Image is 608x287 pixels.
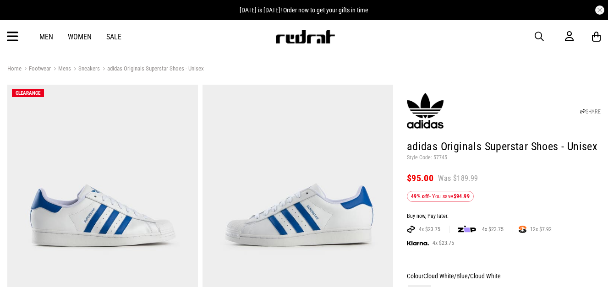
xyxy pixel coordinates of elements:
span: Cloud White/Blue/Cloud White [423,272,501,280]
img: KLARNA [407,241,429,246]
a: Home [7,65,22,72]
a: Footwear [22,65,51,74]
span: $95.00 [407,173,433,184]
a: Mens [51,65,71,74]
b: $94.99 [454,193,470,200]
span: 4x $23.75 [415,226,444,233]
img: SPLITPAY [519,226,526,233]
span: [DATE] is [DATE]! Order now to get your gifts in time [240,6,368,14]
a: Men [39,32,53,41]
img: AFTERPAY [407,226,415,233]
b: 49% off [411,193,429,200]
a: adidas Originals Superstar Shoes - Unisex [100,65,204,74]
img: adidas [407,92,444,129]
span: Was $189.99 [438,173,478,184]
span: 4x $23.75 [429,239,458,247]
div: Colour [407,271,601,282]
div: - You save [407,191,474,202]
span: CLEARANCE [16,90,40,96]
h1: adidas Originals Superstar Shoes - Unisex [407,140,601,154]
span: 4x $23.75 [478,226,507,233]
img: zip [458,225,476,234]
a: Sale [106,32,121,41]
img: Redrat logo [275,30,335,43]
a: SHARE [580,108,601,115]
div: Buy now, Pay later. [407,213,601,220]
span: 12x $7.92 [526,226,555,233]
a: Women [68,32,92,41]
a: Sneakers [71,65,100,74]
p: Style Code: 57745 [407,154,601,162]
